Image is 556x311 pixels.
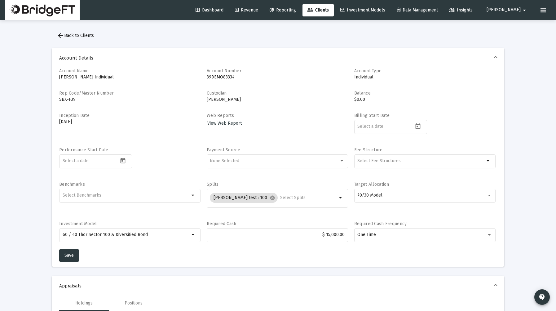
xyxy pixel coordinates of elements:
[59,147,108,153] label: Performance Start Date
[487,7,521,13] span: [PERSON_NAME]
[302,4,334,16] a: Clients
[357,124,413,129] input: Select a date
[337,194,345,202] mat-icon: arrow_drop_down
[210,193,278,203] mat-chip: [PERSON_NAME] test : 100
[10,4,75,16] img: Dashboard
[59,55,494,61] span: Account Details
[207,221,236,226] label: Required Cash
[230,4,263,16] a: Revenue
[207,119,242,128] a: View Web Report
[59,249,79,262] button: Save
[59,182,85,187] label: Benchmarks
[207,96,348,103] p: [PERSON_NAME]
[210,192,337,204] mat-chip-list: Selection
[354,147,383,153] label: Fee Structure
[210,232,345,237] input: $2000.00
[57,33,94,38] span: Back to Clients
[354,113,390,118] label: Billing Start Date
[59,68,89,73] label: Account Name
[207,147,240,153] label: Payment Source
[479,4,536,16] button: [PERSON_NAME]
[235,7,258,13] span: Revenue
[210,158,239,163] span: None Selected
[340,7,385,13] span: Investment Models
[52,68,504,267] div: Account Details
[538,293,546,301] mat-icon: contact_support
[63,193,190,198] input: Select Benchmarks
[413,122,422,131] button: Open calendar
[196,7,223,13] span: Dashboard
[444,4,478,16] a: Insights
[52,48,504,68] mat-expansion-panel-header: Account Details
[63,232,190,237] input: 60 / 40 Thor Sector 100 & Diversified Bond
[357,158,485,163] input: Select Fee Structures
[354,182,389,187] label: Target Allocation
[354,221,407,226] label: Required Cash Frequency
[63,158,118,163] input: Select a date
[521,4,528,16] mat-icon: arrow_drop_down
[57,32,64,39] mat-icon: arrow_back
[357,232,376,237] span: One Time
[190,192,197,199] mat-icon: arrow_drop_down
[125,300,143,306] div: Positions
[392,4,443,16] a: Data Management
[449,7,473,13] span: Insights
[118,156,127,165] button: Open calendar
[64,253,74,258] span: Save
[191,4,228,16] a: Dashboard
[59,283,494,289] span: Appraisals
[207,113,234,118] label: Web Reports
[485,157,492,165] mat-icon: arrow_drop_down
[59,96,201,103] p: SBX-F39
[270,7,296,13] span: Reporting
[357,193,382,198] span: 70/30 Model
[207,68,241,73] label: Account Number
[52,29,99,42] button: Back to Clients
[59,221,97,226] label: Investment Model
[280,195,337,200] input: Select Splits
[207,74,348,80] p: 39DEMO83334
[75,300,93,306] div: Holdings
[357,157,485,165] mat-chip-list: Selection
[207,182,219,187] label: Splits
[59,91,114,96] label: Rep Code/Master Number
[59,119,201,125] p: [DATE]
[397,7,438,13] span: Data Management
[207,121,242,126] span: View Web Report
[59,74,201,80] p: [PERSON_NAME] Individual
[190,231,197,238] mat-icon: arrow_drop_down
[270,195,275,201] mat-icon: cancel
[335,4,390,16] a: Investment Models
[59,113,90,118] label: Inception Date
[52,276,504,296] mat-expansion-panel-header: Appraisals
[207,91,227,96] label: Custodian
[63,192,190,199] mat-chip-list: Selection
[354,68,382,73] label: Account Type
[354,96,496,103] p: $0.00
[265,4,301,16] a: Reporting
[354,91,371,96] label: Balance
[307,7,329,13] span: Clients
[354,74,496,80] p: Individual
